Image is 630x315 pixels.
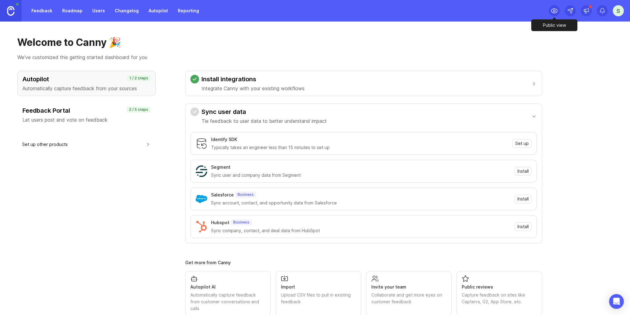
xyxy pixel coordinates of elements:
div: Sync company, contact, and deal data from HubSpot [211,227,511,234]
h3: Sync user data [201,107,327,116]
h1: Welcome to Canny 🎉 [17,36,613,49]
img: Hubspot [196,221,207,232]
span: Set up [515,140,529,147]
a: Feedback [28,5,56,16]
div: Segment [211,164,230,171]
p: Automatically capture feedback from your sources [22,85,150,92]
a: Changelog [111,5,142,16]
h3: Feedback Portal [22,106,150,115]
h3: Autopilot [22,75,150,83]
img: Identify SDK [196,138,207,149]
button: Install integrationsIntegrate Canny with your existing workflows [190,71,537,96]
div: Public reviews [462,284,537,290]
div: Typically takes an engineer less than 15 minutes to set up [211,144,509,151]
p: Integrate Canny with your existing workflows [201,85,305,92]
button: Feedback PortalLet users post and vote on feedback2 / 5 steps [17,102,156,127]
p: We've customized this getting started dashboard for you [17,54,613,61]
div: Import [281,284,356,290]
div: Sync account, contact, and opportunity data from Salesforce [211,200,511,206]
div: Public view [531,19,577,31]
button: Set up [512,139,532,148]
div: Salesforce [211,192,234,198]
div: Sync user dataTie feedback to user data to better understand impact [190,128,537,243]
p: 1 / 2 steps [130,76,148,81]
span: Install [517,196,529,202]
button: Sync user dataTie feedback to user data to better understand impact [190,104,537,128]
a: Roadmap [58,5,86,16]
button: Set up other products [22,137,151,151]
button: Install [515,167,532,176]
a: Reporting [174,5,203,16]
div: Automatically capture feedback from customer conversations and calls [190,292,265,312]
h3: Install integrations [201,75,305,83]
div: Capture feedback on sites like Capterra, G2, App Store, etc. [462,292,537,305]
div: Invite your team [371,284,446,290]
div: Autopilot AI [190,284,265,290]
a: Users [89,5,109,16]
p: Let users post and vote on feedback [22,116,150,123]
div: Upload CSV files to pull in existing feedback [281,292,356,305]
a: Autopilot [145,5,172,16]
p: Tie feedback to user data to better understand impact [201,117,327,125]
img: Salesforce [196,193,207,205]
button: Install [515,222,532,231]
div: Sync user and company data from Segment [211,172,511,179]
div: Get more from Canny [185,260,542,265]
img: Canny Home [7,6,14,16]
span: Install [517,224,529,230]
button: Install [515,195,532,203]
div: Open Intercom Messenger [609,294,624,309]
p: Business [233,220,249,225]
div: Collaborate and get more eyes on customer feedback [371,292,446,305]
button: S [613,5,624,16]
div: Hubspot [211,219,229,226]
p: 2 / 5 steps [129,107,148,112]
span: Install [517,168,529,174]
img: Segment [196,165,207,177]
p: Business [237,192,254,197]
div: Identify SDK [211,136,237,143]
button: AutopilotAutomatically capture feedback from your sources1 / 2 steps [17,71,156,96]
